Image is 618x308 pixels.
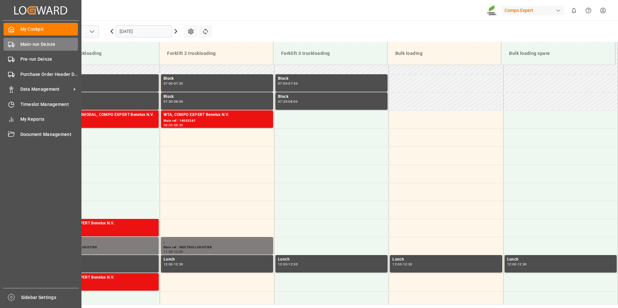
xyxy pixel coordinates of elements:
[402,263,403,266] div: -
[507,263,517,266] div: 12:00
[164,112,271,118] div: WTA, COMPO EXPERT Benelux N.V.
[20,116,78,123] span: My Reports
[506,47,610,59] div: Bulk loading spare
[287,263,288,266] div: -
[392,256,499,263] div: Lunch
[278,256,385,263] div: Lunch
[49,76,156,82] div: Block
[567,3,581,18] button: show 0 new notifications
[393,47,496,59] div: Bulk loading
[20,71,78,78] span: Purchase Order Header Deinze
[21,294,79,301] span: Sidebar Settings
[49,245,156,250] div: Main ref : MEETING LOGISTIEK
[4,23,78,36] a: My Cockpit
[173,263,174,266] div: -
[164,250,173,253] div: 11:30
[20,86,71,93] span: Data Management
[20,131,78,138] span: Document Management
[49,227,156,232] div: Main ref : 14053374
[4,53,78,66] a: Pre-run Deinze
[49,274,156,281] div: WTA, COMPO EXPERT Benelux N.V.
[164,76,271,82] div: Block
[116,25,172,37] input: DD.MM.YYYY
[278,100,287,103] div: 07:30
[49,256,156,263] div: Lunch
[287,82,288,85] div: -
[20,56,78,63] span: Pre-run Deinze
[507,256,614,263] div: Lunch
[20,101,78,108] span: Timeslot Management
[278,263,287,266] div: 12:00
[173,82,174,85] div: -
[49,281,156,286] div: Main ref : 14053343
[174,250,183,253] div: 12:00
[403,263,412,266] div: 12:30
[4,68,78,80] a: Purchase Order Header Deinze
[502,6,564,15] div: Compo Expert
[174,263,183,266] div: 12:30
[502,4,567,16] button: Compo Expert
[278,76,385,82] div: Block
[287,100,288,103] div: -
[517,263,517,266] div: -
[174,82,183,85] div: 07:30
[517,263,527,266] div: 12:30
[164,263,173,266] div: 12:00
[164,238,271,245] div: ,
[288,100,298,103] div: 08:00
[173,250,174,253] div: -
[165,47,268,59] div: Forklift 2 truckloading
[49,238,156,245] div: ,
[164,124,173,127] div: 08:00
[4,38,78,50] a: Main-run Deinze
[164,245,271,250] div: Main ref : MEETING LOGISTIEK
[174,100,183,103] div: 08:00
[174,124,183,127] div: 08:30
[4,98,78,110] a: Timeslot Management
[173,124,174,127] div: -
[164,100,173,103] div: 07:30
[278,82,287,85] div: 07:00
[581,3,596,18] button: Help Center
[164,94,271,100] div: Block
[50,47,154,59] div: Forklift 1 truckloading
[288,263,298,266] div: 12:30
[279,47,382,59] div: Forklift 3 truckloading
[278,94,385,100] div: Block
[164,256,271,263] div: Lunch
[49,220,156,227] div: WTA, COMPO EXPERT Benelux N.V.
[49,112,156,118] div: GEODIS RT MULTIMODAL, COMPO EXPERT Benelux N.V.
[20,41,78,48] span: Main-run Deinze
[20,26,78,33] span: My Cockpit
[392,263,402,266] div: 12:00
[49,118,156,124] div: Main ref : 14053372
[487,5,497,16] img: Screenshot%202023-09-29%20at%2010.02.21.png_1712312052.png
[87,26,97,36] button: open menu
[173,100,174,103] div: -
[49,94,156,100] div: Block
[288,82,298,85] div: 07:30
[164,118,271,124] div: Main ref : 14053267
[164,82,173,85] div: 07:00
